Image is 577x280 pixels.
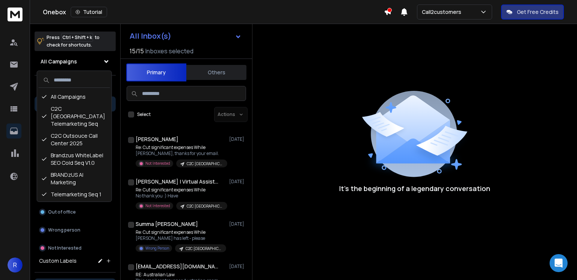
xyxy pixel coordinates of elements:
div: C2C [GEOGRAPHIC_DATA] Telemarketing Seq [39,103,110,130]
p: Re: Cut significant expenses While [136,229,226,235]
p: Get Free Credits [517,8,559,16]
p: Wrong Person [145,245,169,251]
h1: All Inbox(s) [130,32,171,40]
p: [DATE] [229,179,246,185]
div: Telemarketing Seq 1 [39,188,110,200]
p: [DATE] [229,221,246,227]
div: BRANDzUS AI Marketing [39,169,110,188]
button: Tutorial [71,7,107,17]
div: Open Intercom Messenger [550,254,568,272]
h1: [PERSON_NAME] [136,135,178,143]
h3: Filters [35,81,116,92]
button: Others [186,64,246,81]
span: Ctrl + Shift + k [61,33,93,42]
p: Call2customers [422,8,464,16]
p: No thank you :) Have [136,193,226,199]
p: Press to check for shortcuts. [47,34,100,49]
p: It’s the beginning of a legendary conversation [339,183,490,194]
p: Re: Cut significant expenses While [136,187,226,193]
button: Primary [126,63,186,81]
div: All Campaigns [39,91,110,103]
div: Onebox [43,7,384,17]
h1: Summa [PERSON_NAME] [136,220,198,228]
h1: All Campaigns [41,58,77,65]
p: C2C [GEOGRAPHIC_DATA] Telemarketing Seq [186,246,222,251]
h1: [PERSON_NAME] | Virtual Assistant on Call [136,178,218,185]
p: C2C [GEOGRAPHIC_DATA] Telemarketing Seq [187,161,223,167]
p: Not Interested [145,203,170,209]
p: Re: Cut significant expenses While [136,145,226,151]
h3: Inboxes selected [145,47,193,56]
h3: Custom Labels [39,257,77,265]
p: Not Interested [145,161,170,166]
p: C2C [GEOGRAPHIC_DATA] Telemarketing Seq [187,203,223,209]
p: RE: Australian Law [136,272,226,278]
span: R [8,257,23,272]
div: Brandzus WhiteLabel SEO Cold Seq V1.0 [39,149,110,169]
p: Not Interested [48,245,82,251]
p: [PERSON_NAME] has left - please [136,235,226,241]
p: Out of office [48,209,76,215]
p: [DATE] [229,263,246,269]
h1: [EMAIL_ADDRESS][DOMAIN_NAME] [136,263,218,270]
p: [DATE] [229,136,246,142]
label: Select [137,111,151,117]
div: C2C Outsouce Call Center 2025 [39,130,110,149]
span: 15 / 15 [130,47,144,56]
p: [PERSON_NAME], thanks for your email. [136,151,226,157]
p: Wrong person [48,227,80,233]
